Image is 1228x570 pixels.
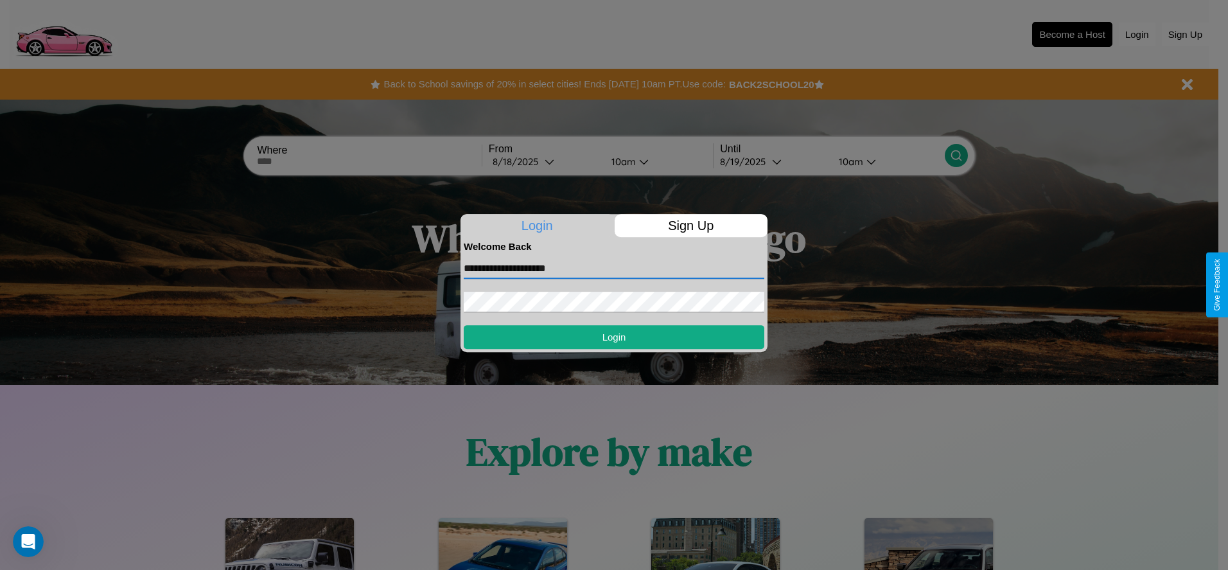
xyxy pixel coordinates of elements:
[615,214,768,237] p: Sign Up
[464,241,764,252] h4: Welcome Back
[460,214,614,237] p: Login
[464,325,764,349] button: Login
[1213,259,1222,311] div: Give Feedback
[13,526,44,557] iframe: Intercom live chat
